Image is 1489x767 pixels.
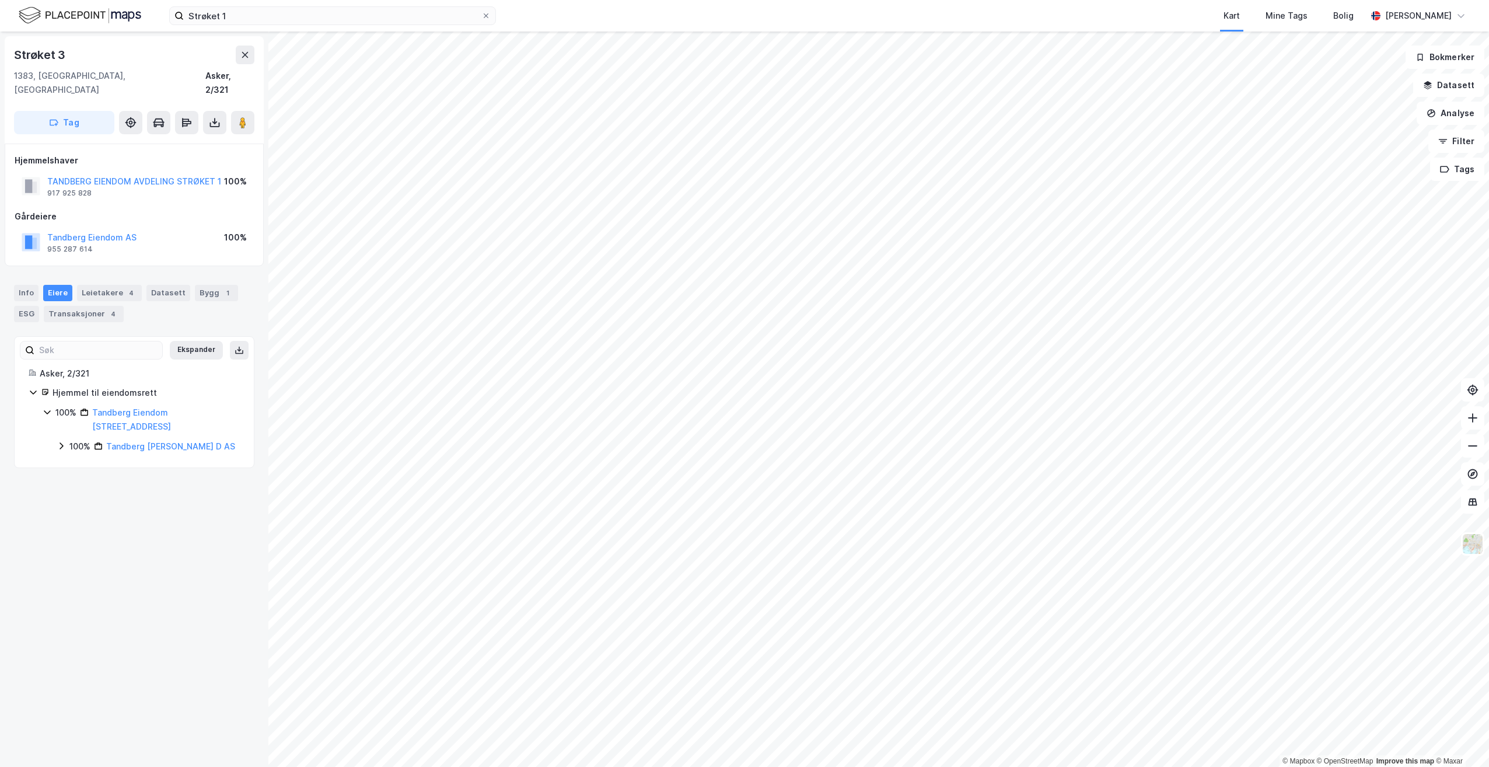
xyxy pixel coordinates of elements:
[15,154,254,168] div: Hjemmelshaver
[1417,102,1484,125] button: Analyse
[14,111,114,134] button: Tag
[1333,9,1354,23] div: Bolig
[1385,9,1452,23] div: [PERSON_NAME]
[69,440,90,454] div: 100%
[222,287,233,299] div: 1
[47,245,93,254] div: 955 287 614
[1431,711,1489,767] iframe: Chat Widget
[125,287,137,299] div: 4
[1224,9,1240,23] div: Kart
[92,407,171,431] a: Tandberg Eiendom [STREET_ADDRESS]
[40,367,240,381] div: Asker, 2/321
[55,406,76,420] div: 100%
[15,210,254,224] div: Gårdeiere
[43,285,72,301] div: Eiere
[1462,533,1484,555] img: Z
[1317,757,1373,765] a: OpenStreetMap
[53,386,240,400] div: Hjemmel til eiendomsrett
[14,69,205,97] div: 1383, [GEOGRAPHIC_DATA], [GEOGRAPHIC_DATA]
[14,285,39,301] div: Info
[195,285,238,301] div: Bygg
[77,285,142,301] div: Leietakere
[107,308,119,320] div: 4
[14,306,39,322] div: ESG
[1428,130,1484,153] button: Filter
[1430,158,1484,181] button: Tags
[47,189,92,198] div: 917 925 828
[170,341,223,360] button: Ekspander
[1376,757,1434,765] a: Improve this map
[1413,74,1484,97] button: Datasett
[184,7,481,25] input: Søk på adresse, matrikkel, gårdeiere, leietakere eller personer
[205,69,254,97] div: Asker, 2/321
[106,441,235,451] a: Tandberg [PERSON_NAME] D AS
[34,341,162,359] input: Søk
[146,285,190,301] div: Datasett
[19,5,141,26] img: logo.f888ab2527a4732fd821a326f86c7f29.svg
[224,231,247,245] div: 100%
[1266,9,1308,23] div: Mine Tags
[224,175,247,189] div: 100%
[14,46,68,64] div: Strøket 3
[1282,757,1315,765] a: Mapbox
[1406,46,1484,69] button: Bokmerker
[1431,711,1489,767] div: Kontrollprogram for chat
[44,306,124,322] div: Transaksjoner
